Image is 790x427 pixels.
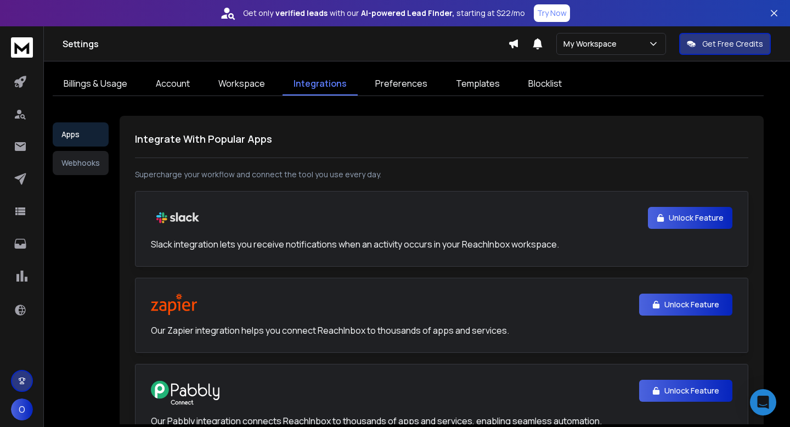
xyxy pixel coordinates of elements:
[207,72,276,95] a: Workspace
[243,8,525,19] p: Get only with our starting at $22/mo
[11,398,33,420] button: O
[702,38,763,49] p: Get Free Credits
[135,131,748,147] h1: Integrate With Popular Apps
[275,8,328,19] strong: verified leads
[361,8,454,19] strong: AI-powered Lead Finder,
[63,37,508,50] h1: Settings
[135,169,748,180] p: Supercharge your workflow and connect the tool you use every day.
[534,4,570,22] button: Try Now
[750,389,776,415] div: Open Intercom Messenger
[517,72,573,95] a: Blocklist
[537,8,567,19] p: Try Now
[151,324,509,337] p: Our Zapier integration helps you connect ReachInbox to thousands of apps and services.
[283,72,358,95] a: Integrations
[639,380,732,402] button: Unlock Feature
[145,72,201,95] a: Account
[53,122,109,147] button: Apps
[364,72,438,95] a: Preferences
[563,38,621,49] p: My Workspace
[53,72,138,95] a: Billings & Usage
[679,33,771,55] button: Get Free Credits
[11,37,33,58] img: logo
[664,299,719,310] p: Unlock Feature
[669,212,724,223] p: Unlock Feature
[664,385,719,396] p: Unlock Feature
[151,238,559,251] p: Slack integration lets you receive notifications when an activity occurs in your ReachInbox works...
[445,72,511,95] a: Templates
[648,207,732,229] button: Unlock Feature
[639,294,732,316] button: Unlock Feature
[53,151,109,175] button: Webhooks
